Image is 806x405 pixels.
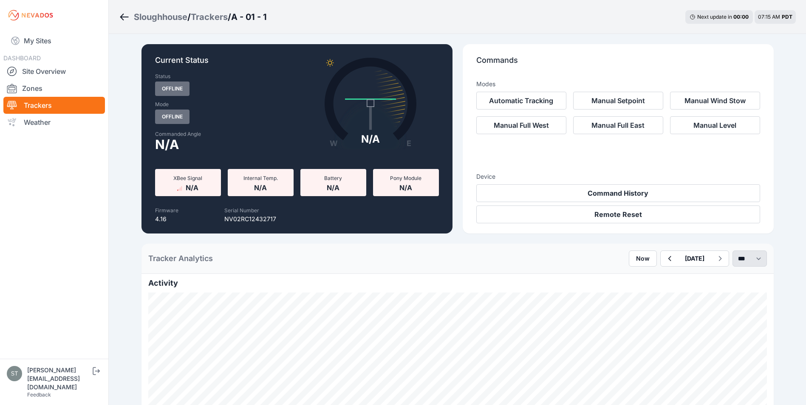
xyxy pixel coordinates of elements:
label: Serial Number [224,207,259,214]
span: Pony Module [390,175,421,181]
div: 00 : 00 [733,14,749,20]
a: My Sites [3,31,105,51]
div: [PERSON_NAME][EMAIL_ADDRESS][DOMAIN_NAME] [27,366,91,391]
button: Command History [476,184,760,202]
span: N/A [186,182,198,192]
p: 4.16 [155,215,178,223]
span: N/A [327,182,339,192]
span: Internal Temp. [243,175,278,181]
img: steve@nevados.solar [7,366,22,381]
a: Zones [3,80,105,97]
a: Sloughhouse [134,11,187,23]
nav: Breadcrumb [119,6,267,28]
button: Remote Reset [476,205,760,223]
button: Manual Level [670,116,760,134]
button: [DATE] [678,251,711,266]
span: XBee Signal [173,175,202,181]
span: N/A [399,182,412,192]
label: Commanded Angle [155,131,292,138]
button: Manual Full West [476,116,566,134]
button: Now [629,250,657,267]
button: Manual Full East [573,116,663,134]
button: Manual Wind Stow [670,92,760,110]
span: / [187,11,191,23]
span: N/A [155,139,179,149]
span: Offline [155,110,189,124]
h3: A - 01 - 1 [231,11,267,23]
a: Site Overview [3,63,105,80]
button: Manual Setpoint [573,92,663,110]
a: Trackers [3,97,105,114]
h2: Activity [148,277,767,289]
h2: Tracker Analytics [148,253,213,264]
span: N/A [254,182,267,192]
span: / [228,11,231,23]
span: Battery [324,175,342,181]
h3: Device [476,172,760,181]
span: Next update in [697,14,732,20]
button: Automatic Tracking [476,92,566,110]
label: Firmware [155,207,178,214]
p: Commands [476,54,760,73]
span: PDT [782,14,792,20]
a: Trackers [191,11,228,23]
span: 07:15 AM [758,14,780,20]
a: Feedback [27,391,51,398]
div: N/A [361,132,380,146]
h3: Modes [476,80,495,88]
a: Weather [3,114,105,131]
img: Nevados [7,8,54,22]
label: Status [155,73,170,80]
span: DASHBOARD [3,54,41,62]
p: NV02RC12432717 [224,215,276,223]
span: Offline [155,82,189,96]
p: Current Status [155,54,439,73]
label: Mode [155,101,169,108]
